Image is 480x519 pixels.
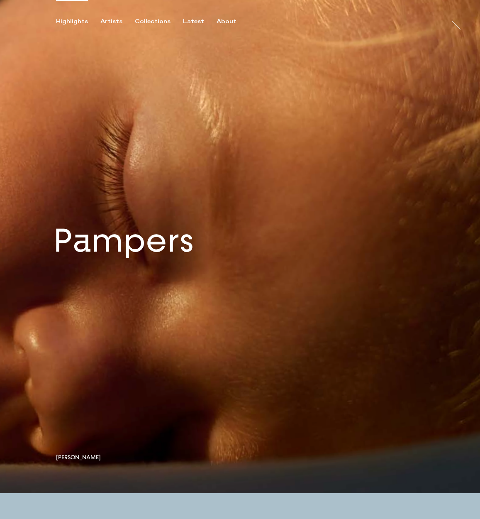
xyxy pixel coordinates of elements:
[100,18,122,25] div: Artists
[56,18,100,25] button: Highlights
[183,18,217,25] button: Latest
[217,18,236,25] div: About
[100,18,135,25] button: Artists
[217,18,249,25] button: About
[183,18,204,25] div: Latest
[135,18,171,25] div: Collections
[135,18,183,25] button: Collections
[56,18,88,25] div: Highlights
